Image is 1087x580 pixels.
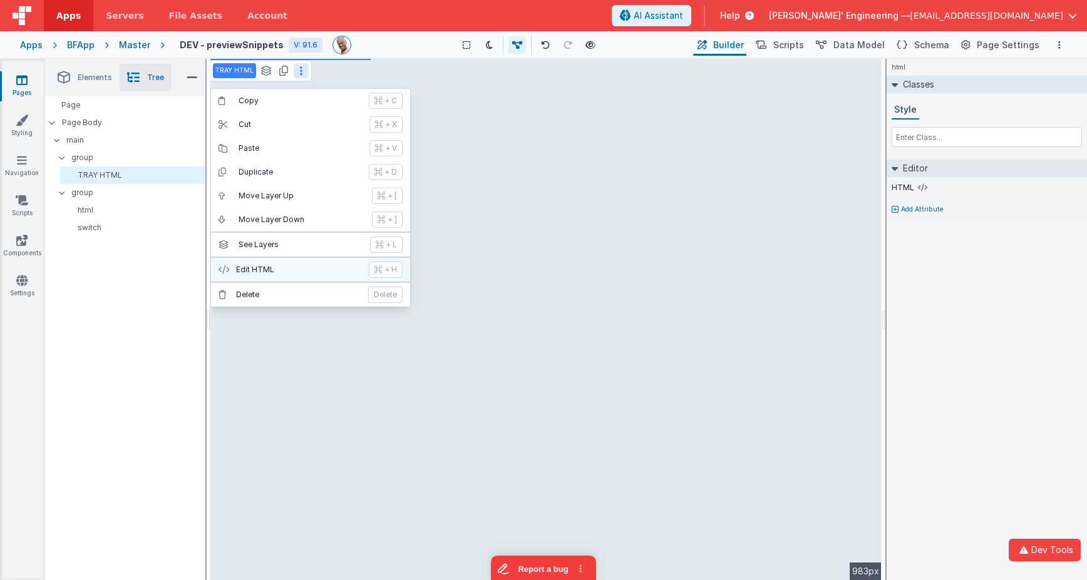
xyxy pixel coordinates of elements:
span: [PERSON_NAME]' Engineering — [769,9,910,22]
p: Move Layer Down [239,215,364,225]
span: Data Model [833,39,885,51]
span: File Assets [169,9,223,22]
button: Copy + C [211,89,410,113]
div: 983px [850,562,882,580]
p: See Layers [239,240,363,250]
button: [PERSON_NAME]' Engineering — [EMAIL_ADDRESS][DOMAIN_NAME] [769,9,1077,22]
span: Servers [106,9,143,22]
p: group [71,151,205,165]
p: + C [384,96,397,106]
input: Enter Class... [892,127,1082,147]
p: Edit HTML [236,265,361,275]
p: Add Attribute [901,205,944,215]
span: Apps [56,9,81,22]
span: AI Assistant [634,9,683,22]
p: + L [386,240,397,250]
p: + X [385,120,397,130]
p: + D [384,167,397,177]
p: group [71,186,205,200]
span: Builder [713,39,744,51]
p: + H [384,265,397,275]
button: Paste + V [211,136,410,160]
p: Cut [239,120,362,130]
button: Style [892,101,919,120]
p: Delete [368,287,403,303]
button: Move Layer Down + ] [211,208,410,231]
div: Apps [20,39,43,51]
button: Options [1052,38,1067,53]
button: See Layers + L [211,233,410,257]
button: AI Assistant [612,5,691,26]
p: Page Body [62,118,206,128]
span: Page Settings [977,39,1039,51]
p: Copy [239,96,361,106]
p: Move Layer Up [239,191,364,201]
button: Schema [892,34,952,56]
p: + ] [388,215,397,225]
span: Schema [914,39,949,51]
button: Duplicate + D [211,160,410,184]
span: Elements [78,73,112,83]
button: Delete Delete [211,283,410,307]
h4: html [887,59,910,76]
p: switch [65,223,205,233]
div: --> [210,59,882,580]
p: TRAY HTML [65,170,205,180]
button: Dev Tools [1009,539,1081,561]
button: Data Model [811,34,887,56]
p: Duplicate [239,167,361,177]
span: [EMAIL_ADDRESS][DOMAIN_NAME] [910,9,1063,22]
div: Master [119,39,150,51]
img: 11ac31fe5dc3d0eff3fbbbf7b26fa6e1 [333,36,351,54]
h4: DEV - previewSnippets [180,40,284,49]
span: Tree [147,73,164,83]
div: BFApp [67,39,95,51]
p: + V [385,143,397,153]
button: Move Layer Up + [ [211,184,410,208]
div: Page [45,96,205,114]
h2: Classes [898,76,934,93]
button: Cut + X [211,113,410,136]
button: Builder [693,34,746,56]
p: + [ [388,191,397,201]
p: main [66,133,205,147]
p: TRAY HTML [215,66,254,76]
label: HTML [892,183,914,193]
button: Edit HTML + H [211,258,410,282]
button: Page Settings [957,34,1042,56]
span: Scripts [773,39,804,51]
p: Paste [239,143,362,153]
p: Delete [236,290,361,300]
span: Help [720,9,740,22]
h2: Editor [898,160,928,177]
div: V: 91.6 [289,38,322,53]
button: Add Attribute [892,205,1082,215]
button: Scripts [751,34,806,56]
p: html [65,205,205,215]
